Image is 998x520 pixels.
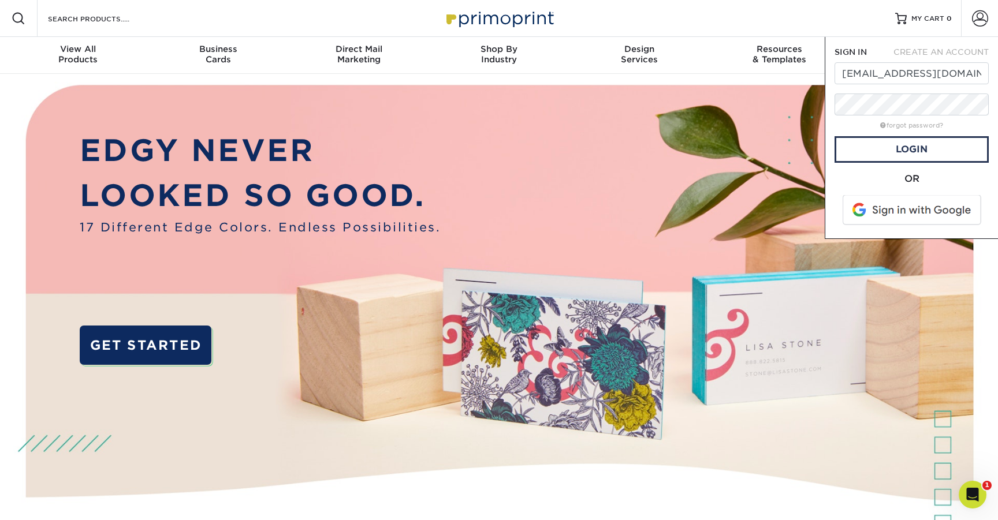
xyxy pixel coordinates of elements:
span: 0 [947,14,952,23]
div: Products [8,44,148,65]
a: DesignServices [569,37,709,74]
span: Direct Mail [289,44,429,54]
span: Business [148,44,289,54]
span: MY CART [911,14,944,24]
div: & Templates [709,44,850,65]
p: LOOKED SO GOOD. [80,173,441,218]
span: Shop By [429,44,569,54]
a: Shop ByIndustry [429,37,569,74]
p: EDGY NEVER [80,128,441,173]
div: Industry [429,44,569,65]
a: BusinessCards [148,37,289,74]
a: View AllProducts [8,37,148,74]
span: Design [569,44,709,54]
span: 17 Different Edge Colors. Endless Possibilities. [80,218,441,236]
div: Marketing [289,44,429,65]
a: GET STARTED [80,326,211,365]
a: Direct MailMarketing [289,37,429,74]
img: Primoprint [441,6,557,31]
div: Cards [148,44,289,65]
div: Services [569,44,709,65]
iframe: Intercom live chat [959,481,986,508]
span: SIGN IN [835,47,867,57]
div: OR [835,172,989,186]
a: Login [835,136,989,163]
input: Email [835,62,989,84]
a: forgot password? [880,122,943,129]
span: View All [8,44,148,54]
span: CREATE AN ACCOUNT [893,47,989,57]
input: SEARCH PRODUCTS..... [47,12,159,25]
a: Resources& Templates [709,37,850,74]
span: Resources [709,44,850,54]
span: 1 [982,481,992,490]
